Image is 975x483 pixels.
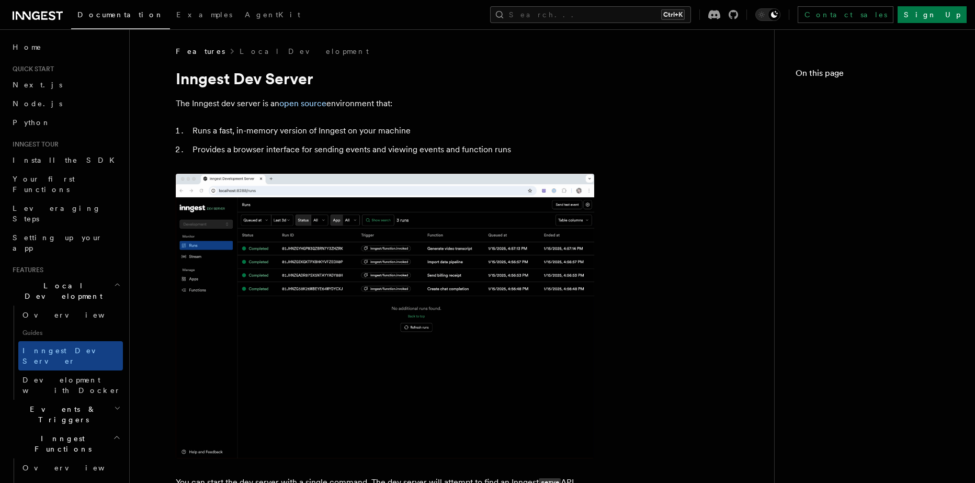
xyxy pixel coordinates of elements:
[176,10,232,19] span: Examples
[8,266,43,274] span: Features
[22,376,121,395] span: Development with Docker
[279,98,326,108] a: open source
[8,170,123,199] a: Your first Functions
[490,6,691,23] button: Search...Ctrl+K
[798,6,893,23] a: Contact sales
[18,306,123,324] a: Overview
[8,38,123,57] a: Home
[13,175,75,194] span: Your first Functions
[13,118,51,127] span: Python
[755,8,780,21] button: Toggle dark mode
[8,94,123,113] a: Node.js
[898,6,967,23] a: Sign Up
[13,156,121,164] span: Install the SDK
[239,3,307,28] a: AgentKit
[22,346,112,365] span: Inngest Dev Server
[13,81,62,89] span: Next.js
[240,46,369,57] a: Local Development
[13,42,42,52] span: Home
[245,10,300,19] span: AgentKit
[18,341,123,370] a: Inngest Dev Server
[796,67,954,84] h4: On this page
[8,400,123,429] button: Events & Triggers
[77,10,164,19] span: Documentation
[8,75,123,94] a: Next.js
[8,429,123,458] button: Inngest Functions
[13,233,103,252] span: Setting up your app
[8,228,123,257] a: Setting up your app
[176,174,594,458] img: Dev Server Demo
[8,113,123,132] a: Python
[18,324,123,341] span: Guides
[176,46,225,57] span: Features
[176,69,594,88] h1: Inngest Dev Server
[18,458,123,477] a: Overview
[71,3,170,29] a: Documentation
[18,370,123,400] a: Development with Docker
[170,3,239,28] a: Examples
[13,99,62,108] span: Node.js
[8,306,123,400] div: Local Development
[8,280,114,301] span: Local Development
[189,142,594,157] li: Provides a browser interface for sending events and viewing events and function runs
[22,311,130,319] span: Overview
[8,433,113,454] span: Inngest Functions
[8,199,123,228] a: Leveraging Steps
[8,65,54,73] span: Quick start
[8,140,59,149] span: Inngest tour
[13,204,101,223] span: Leveraging Steps
[8,404,114,425] span: Events & Triggers
[8,276,123,306] button: Local Development
[176,96,594,111] p: The Inngest dev server is an environment that:
[22,464,130,472] span: Overview
[661,9,685,20] kbd: Ctrl+K
[189,123,594,138] li: Runs a fast, in-memory version of Inngest on your machine
[8,151,123,170] a: Install the SDK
